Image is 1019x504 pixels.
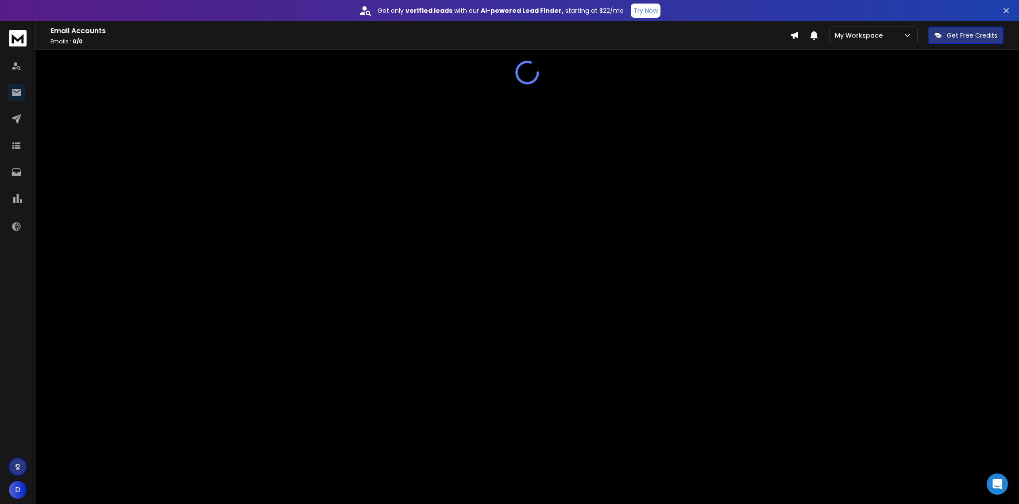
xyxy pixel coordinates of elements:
p: Try Now [633,6,658,15]
button: D [9,481,27,499]
button: Try Now [631,4,660,18]
p: Get Free Credits [947,31,997,40]
strong: verified leads [405,6,452,15]
p: Get only with our starting at $22/mo [378,6,624,15]
img: logo [9,30,27,46]
h1: Email Accounts [50,26,790,36]
p: My Workspace [835,31,886,40]
strong: AI-powered Lead Finder, [481,6,564,15]
button: Get Free Credits [928,27,1004,44]
div: Open Intercom Messenger [987,473,1008,495]
p: Emails : [50,38,790,45]
span: 0 / 0 [73,38,83,45]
